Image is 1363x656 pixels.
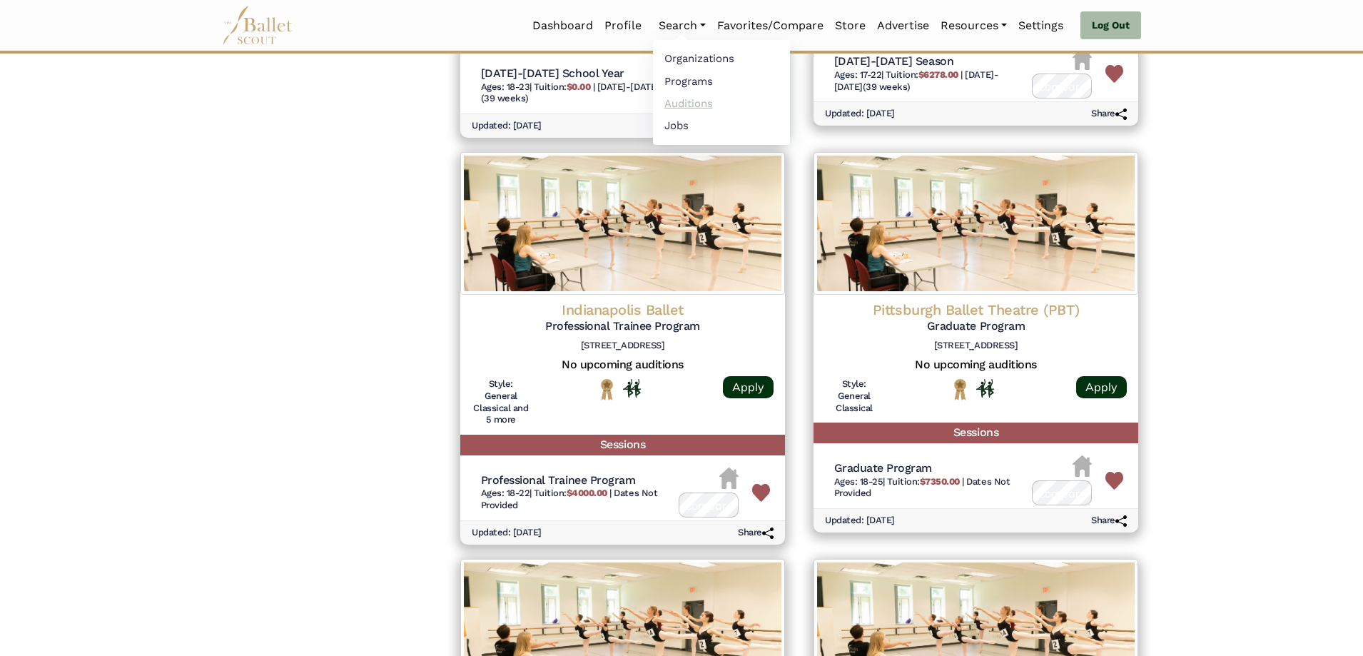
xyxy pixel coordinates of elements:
[598,378,616,400] img: National
[829,11,871,41] a: Store
[1076,376,1127,398] a: Apply
[653,114,790,136] a: Jobs
[871,11,935,41] a: Advertise
[1105,472,1123,490] img: Heart
[887,476,962,487] span: Tuition:
[834,476,1010,499] span: Dates Not Provided
[472,319,774,334] h5: Professional Trainee Program
[472,378,530,427] h6: Style: General Classical and 5 more
[719,468,739,489] img: Housing Unvailable
[1013,11,1069,41] a: Settings
[886,69,961,80] span: Tuition:
[825,515,895,527] h6: Updated: [DATE]
[599,11,647,41] a: Profile
[825,108,895,120] h6: Updated: [DATE]
[481,488,668,512] h6: | |
[920,476,960,487] b: $7350.00
[623,379,641,398] img: In Person
[935,11,1013,41] a: Resources
[834,476,883,487] span: Ages: 18-25
[834,476,1021,500] h6: | |
[834,461,1021,476] h5: Graduate Program
[653,92,790,114] a: Auditions
[834,69,882,80] span: Ages: 17-22
[472,120,542,132] h6: Updated: [DATE]
[653,70,790,92] a: Programs
[653,40,790,145] ul: Resources
[534,81,592,92] span: Tuition:
[472,340,774,352] h6: [STREET_ADDRESS]
[481,473,668,488] h5: Professional Trainee Program
[825,378,883,415] h6: Style: General Classical
[567,81,591,92] b: $0.00
[1073,49,1092,70] img: Housing Unvailable
[653,48,790,70] a: Organizations
[1080,11,1141,40] a: Log Out
[723,376,774,398] a: Apply
[567,488,607,498] b: $4000.00
[481,488,657,510] span: Dates Not Provided
[834,69,998,92] span: [DATE]-[DATE] (39 weeks)
[460,435,785,455] h5: Sessions
[951,378,969,400] img: National
[481,66,668,81] h5: [DATE]-[DATE] School Year
[481,488,530,498] span: Ages: 18-22
[711,11,829,41] a: Favorites/Compare
[752,484,770,502] img: Heart
[1091,515,1127,527] h6: Share
[653,11,711,41] a: Search
[1073,455,1092,477] img: Housing Unvailable
[834,69,1021,94] h6: | |
[834,54,1021,69] h5: [DATE]-[DATE] Season
[814,423,1138,443] h5: Sessions
[534,488,609,498] span: Tuition:
[1091,108,1127,120] h6: Share
[918,69,958,80] b: $6278.00
[481,81,530,92] span: Ages: 18-23
[814,152,1138,295] img: Logo
[1105,65,1123,83] img: Heart
[472,301,774,319] h4: Indianapolis Ballet
[825,301,1127,319] h4: Pittsburgh Ballet Theatre (PBT)
[481,81,659,104] span: [DATE]-[DATE] (39 weeks)
[825,340,1127,352] h6: [STREET_ADDRESS]
[825,319,1127,334] h5: Graduate Program
[825,358,1127,373] h5: No upcoming auditions
[527,11,599,41] a: Dashboard
[472,358,774,373] h5: No upcoming auditions
[481,81,668,106] h6: | |
[460,152,785,295] img: Logo
[976,379,994,398] img: In Person
[472,527,542,539] h6: Updated: [DATE]
[738,527,774,539] h6: Share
